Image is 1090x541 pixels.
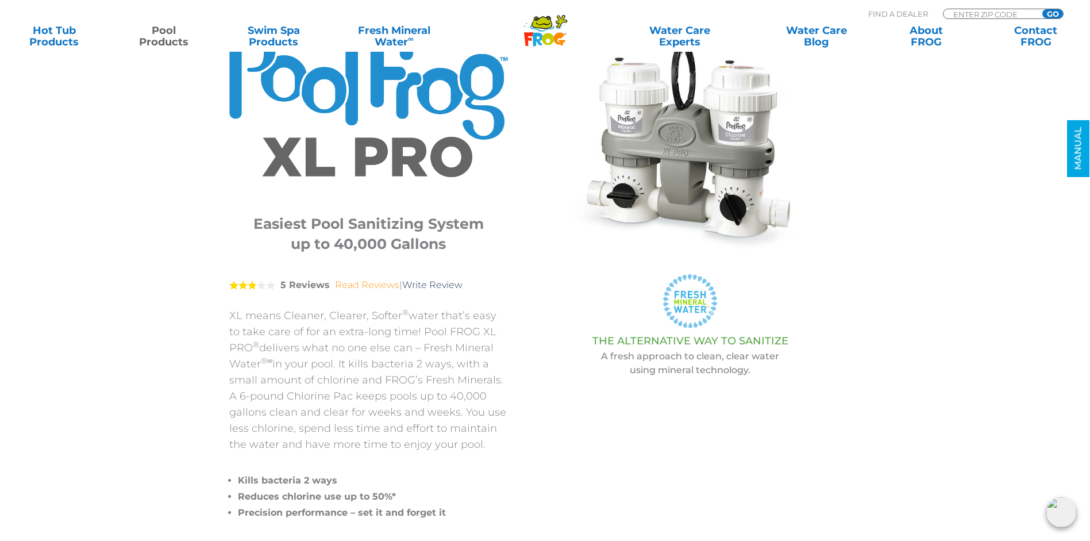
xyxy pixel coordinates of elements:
a: ContactFROG [993,25,1079,48]
p: XL means Cleaner, Clearer, Softer water that’s easy to take care of for an extra-long time! Pool ... [229,308,508,452]
a: MANUAL [1067,120,1089,177]
a: AboutFROG [883,25,969,48]
a: PoolProducts [121,25,207,48]
input: Zip Code Form [952,9,1030,19]
a: Water CareExperts [611,25,749,48]
a: Write Review [402,279,463,290]
sup: ®∞ [261,356,273,365]
img: Pool FROG® XL PRO® Cycler in white background [575,26,805,256]
h3: THE ALTERNATIVE WAY TO SANITIZE [537,335,844,347]
p: Find A Dealer [868,9,928,19]
h3: Easiest Pool Sanitizing System up to 40,000 Gallons [244,214,494,254]
span: 3 [229,281,257,290]
a: Hot TubProducts [11,25,97,48]
p: A fresh approach to clean, clear water using mineral technology. [537,350,844,377]
li: Kills bacteria 2 ways [238,473,508,489]
a: Water CareBlog [773,25,859,48]
sup: ∞ [408,34,414,43]
img: Product Logo [229,26,508,194]
sup: ® [402,308,409,317]
a: Read Reviews [335,279,399,290]
strong: 5 Reviews [280,279,330,290]
sup: ® [253,340,259,349]
a: Fresh MineralWater∞ [341,25,448,48]
img: openIcon [1046,497,1076,527]
a: Swim SpaProducts [231,25,317,48]
input: GO [1042,9,1063,18]
li: Precision performance – set it and forget it [238,505,508,521]
div: | [229,263,508,308]
li: Reduces chlorine use up to 50%* [238,489,508,505]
